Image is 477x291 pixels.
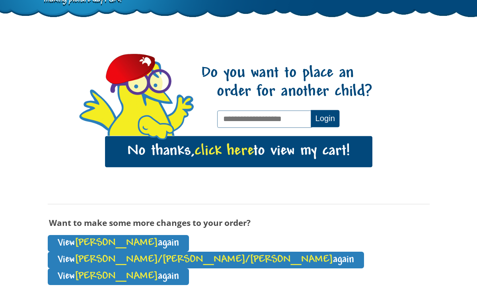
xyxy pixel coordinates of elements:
a: View[PERSON_NAME]again [48,268,189,285]
h3: Want to make some more changes to your order? [48,218,430,227]
a: No thanks,click hereto view my cart! [105,136,372,167]
span: [PERSON_NAME] [75,238,158,249]
a: View[PERSON_NAME]again [48,235,189,252]
a: View[PERSON_NAME]/[PERSON_NAME]/[PERSON_NAME]again [48,252,364,268]
h1: Do you want to place an [201,64,372,102]
img: hello [137,115,174,140]
span: click here [195,143,253,160]
button: Login [311,110,339,127]
span: [PERSON_NAME] [75,271,158,282]
span: [PERSON_NAME]/[PERSON_NAME]/[PERSON_NAME] [75,254,333,265]
span: order for another child? [201,83,372,102]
